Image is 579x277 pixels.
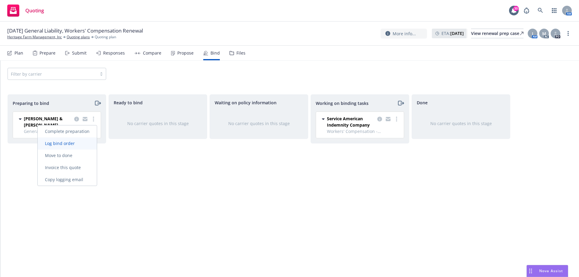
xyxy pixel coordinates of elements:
div: No carrier quotes in this stage [220,120,298,127]
span: Copy logging email [38,177,90,182]
div: Prepare [40,51,55,55]
span: More info... [393,30,416,37]
div: Drag to move [527,265,534,277]
span: [PERSON_NAME] & [PERSON_NAME] ([GEOGRAPHIC_DATA]) [24,115,72,128]
span: General Liability [24,128,97,134]
span: Service American Indemnity Company [327,115,375,128]
a: Quoting plans [67,34,90,40]
div: Compare [143,51,161,55]
span: Move to done [38,153,80,158]
div: Submit [72,51,87,55]
button: More info... [381,29,427,39]
strong: [DATE] [450,30,464,36]
span: Invoice this quote [38,165,88,170]
a: View renewal prep case [471,29,524,38]
a: Heritage Farm Management, Inc [7,34,62,40]
a: Report a Bug [520,5,533,17]
div: Responses [103,51,125,55]
div: Plan [14,51,23,55]
div: Bind [210,51,220,55]
div: 30 [513,6,519,11]
a: copy logging email [376,115,383,123]
a: Quoting [5,2,46,19]
a: more [393,115,400,123]
span: [DATE] General Liability, Workers' Compensation Renewal [7,27,143,34]
div: No carrier quotes in this stage [422,120,500,127]
a: more [90,115,97,123]
span: Waiting on policy information [215,99,277,106]
a: Switch app [548,5,560,17]
span: M [542,30,546,37]
span: Log bind order [38,140,82,146]
span: Working on binding tasks [316,100,369,106]
span: Quoting [25,8,44,13]
span: Preparing to bind [13,100,49,106]
span: Quoting plan [95,34,116,40]
div: Files [236,51,245,55]
a: Search [534,5,546,17]
a: copy logging email [384,115,392,123]
span: Nova Assist [539,268,563,273]
a: copy logging email [73,115,80,123]
span: Done [417,99,428,106]
span: Ready to bind [114,99,143,106]
span: Workers' Compensation - CA/[GEOGRAPHIC_DATA] [327,128,400,134]
span: ETA : [441,30,464,36]
a: moveRight [397,99,404,107]
a: moveRight [94,99,101,107]
a: more [565,30,572,37]
button: Nova Assist [527,265,568,277]
span: Complete preparation [38,128,97,134]
a: copy logging email [81,115,89,123]
span: J [532,30,533,37]
div: No carrier quotes in this stage [119,120,197,127]
div: Propose [177,51,194,55]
